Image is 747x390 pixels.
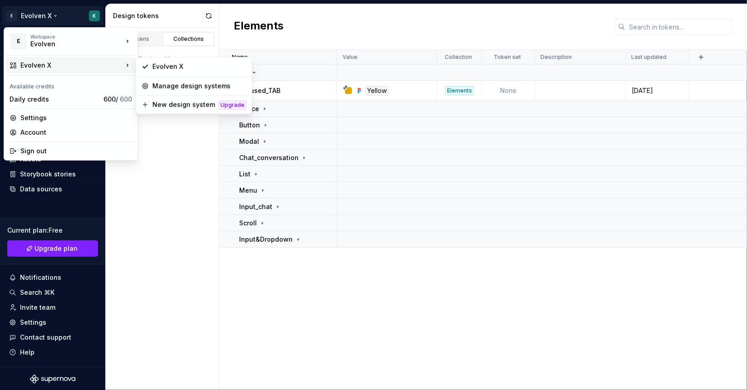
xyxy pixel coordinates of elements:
div: Daily credits [10,95,100,104]
div: New design system [152,100,215,109]
span: 600 / [103,95,132,103]
div: Sign out [20,146,132,156]
div: Settings [20,113,132,122]
div: Evolven X [152,62,246,71]
div: Available credits [6,78,136,92]
div: Workspace [30,34,123,39]
div: Account [20,128,132,137]
div: Evolven [30,39,108,49]
span: 600 [120,95,132,103]
div: Evolven X [20,61,123,70]
div: E [10,33,27,49]
div: Manage design systems [152,82,246,91]
div: Upgrade [219,100,246,109]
